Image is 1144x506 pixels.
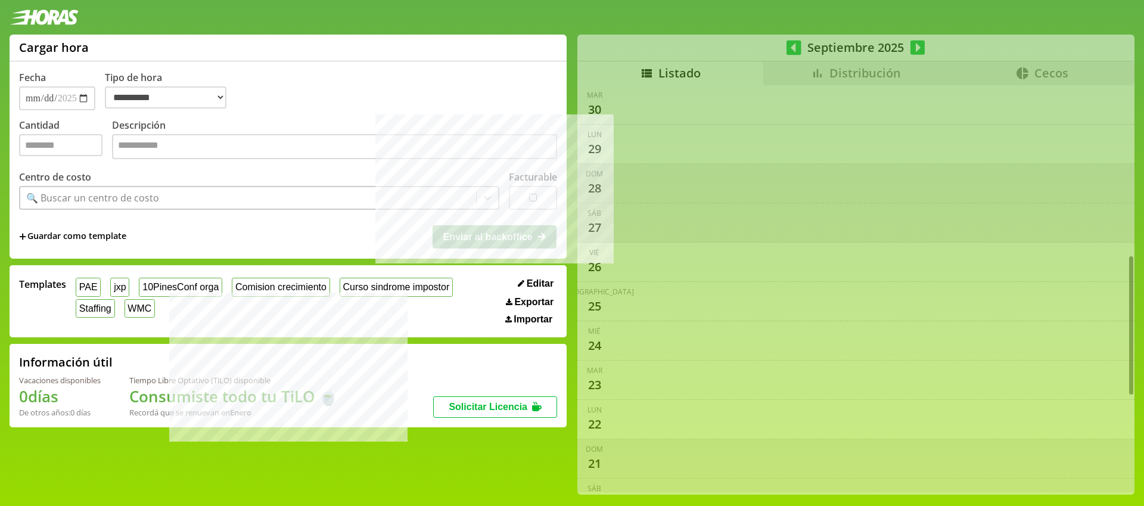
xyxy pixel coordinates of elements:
[139,278,222,296] button: 10PinesConf orga
[105,71,236,110] label: Tipo de hora
[232,278,330,296] button: Comision crecimiento
[129,375,338,386] div: Tiempo Libre Optativo (TiLO) disponible
[110,278,129,296] button: jxp
[26,191,159,204] div: 🔍 Buscar un centro de costo
[19,230,26,243] span: +
[105,86,226,108] select: Tipo de hora
[129,386,338,407] h1: Consumiste todo tu TiLO 🍵
[340,278,453,296] button: Curso sindrome impostor
[19,407,101,418] div: De otros años: 0 días
[527,278,554,289] span: Editar
[19,39,89,55] h1: Cargar hora
[433,396,557,418] button: Solicitar Licencia
[19,278,66,291] span: Templates
[129,407,338,418] div: Recordá que se renuevan en
[509,170,557,184] label: Facturable
[10,10,79,25] img: logotipo
[19,119,112,162] label: Cantidad
[19,230,126,243] span: +Guardar como template
[76,299,115,318] button: Staffing
[19,386,101,407] h1: 0 días
[19,134,102,156] input: Cantidad
[112,134,557,159] textarea: Descripción
[230,407,251,418] b: Enero
[19,375,101,386] div: Vacaciones disponibles
[514,297,554,308] span: Exportar
[449,402,527,412] span: Solicitar Licencia
[502,296,557,308] button: Exportar
[125,299,156,318] button: WMC
[19,170,91,184] label: Centro de costo
[514,278,557,290] button: Editar
[19,71,46,84] label: Fecha
[76,278,101,296] button: PAE
[112,119,557,162] label: Descripción
[514,314,552,325] span: Importar
[19,354,113,370] h2: Información útil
